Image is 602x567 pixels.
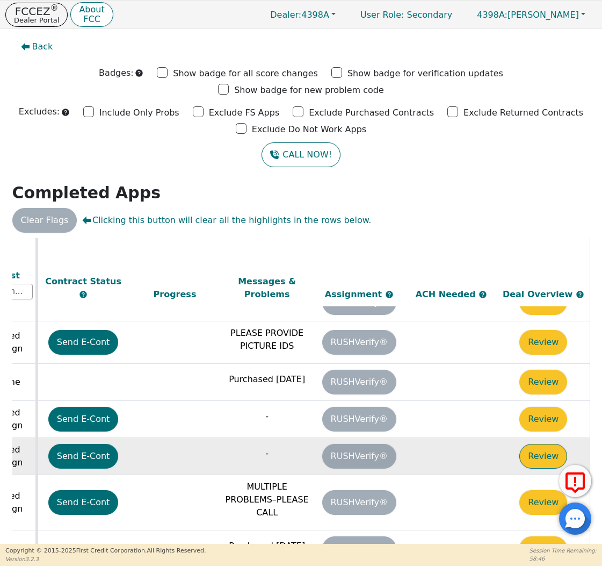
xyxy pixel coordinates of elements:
[223,447,310,460] p: -
[48,444,119,469] button: Send E-Cont
[147,547,206,554] span: All Rights Reserved.
[309,106,434,119] p: Exclude Purchased Contracts
[48,407,119,432] button: Send E-Cont
[223,480,310,519] p: MULTIPLE PROBLEMS–PLEASE CALL
[519,407,567,432] button: Review
[48,330,119,355] button: Send E-Cont
[559,465,591,497] button: Report Error to FCC
[32,40,53,53] span: Back
[50,3,59,13] sup: ®
[5,555,206,563] p: Version 3.2.3
[360,10,404,20] span: User Role :
[350,4,463,25] p: Secondary
[132,288,219,300] div: Progress
[519,330,567,355] button: Review
[79,5,104,14] p: About
[466,6,597,23] button: 4398A:[PERSON_NAME]
[519,444,567,469] button: Review
[519,490,567,515] button: Review
[270,10,301,20] span: Dealer:
[82,214,371,227] span: Clicking this button will clear all the highlights in the rows below.
[503,289,584,299] span: Deal Overview
[530,547,597,555] p: Session Time Remaining:
[45,276,121,286] span: Contract Status
[519,370,567,394] button: Review
[223,373,310,386] p: Purchased [DATE]
[477,10,579,20] span: [PERSON_NAME]
[12,34,62,59] button: Back
[99,67,134,80] p: Badges:
[99,106,179,119] p: Include Only Probs
[223,540,310,552] p: Purchased [DATE]
[209,106,280,119] p: Exclude FS Apps
[14,17,59,24] p: Dealer Portal
[5,3,68,27] button: FCCEZ®Dealer Portal
[416,289,479,299] span: ACH Needed
[173,67,318,80] p: Show badge for all score changes
[530,555,597,563] p: 58:46
[223,410,310,423] p: -
[325,289,385,299] span: Assignment
[519,536,567,561] button: Review
[14,6,59,17] p: FCCEZ
[5,547,206,556] p: Copyright © 2015- 2025 First Credit Corporation.
[223,327,310,353] p: PLEASE PROVIDE PICTURE IDS
[234,84,384,97] p: Show badge for new problem code
[19,105,60,118] p: Excludes:
[79,15,104,24] p: FCC
[270,10,329,20] span: 4398A
[48,490,119,515] button: Send E-Cont
[252,123,366,136] p: Exclude Do Not Work Apps
[12,183,161,202] strong: Completed Apps
[223,275,310,300] div: Messages & Problems
[259,6,347,23] button: Dealer:4398A
[477,10,507,20] span: 4398A:
[350,4,463,25] a: User Role: Secondary
[463,106,583,119] p: Exclude Returned Contracts
[262,142,340,167] button: CALL NOW!
[70,2,113,27] button: AboutFCC
[347,67,503,80] p: Show badge for verification updates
